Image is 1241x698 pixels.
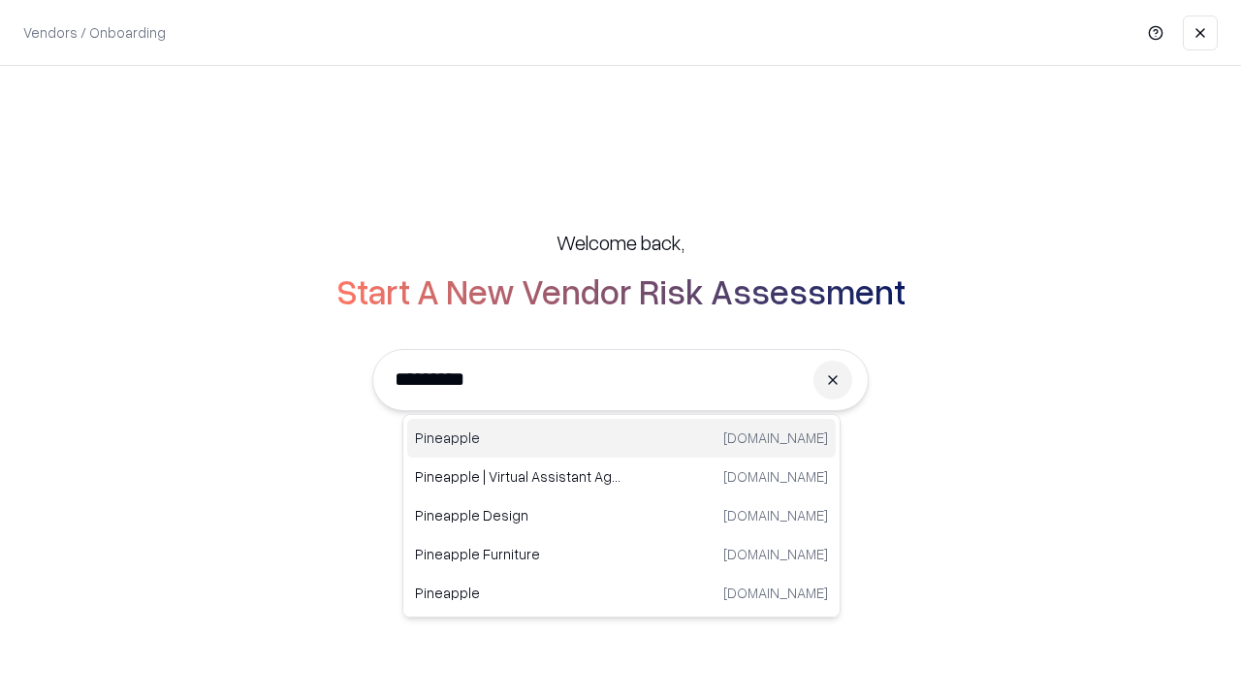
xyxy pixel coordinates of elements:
[415,466,621,487] p: Pineapple | Virtual Assistant Agency
[415,505,621,525] p: Pineapple Design
[415,583,621,603] p: Pineapple
[723,583,828,603] p: [DOMAIN_NAME]
[723,428,828,448] p: [DOMAIN_NAME]
[723,466,828,487] p: [DOMAIN_NAME]
[415,544,621,564] p: Pineapple Furniture
[723,544,828,564] p: [DOMAIN_NAME]
[723,505,828,525] p: [DOMAIN_NAME]
[557,229,684,256] h5: Welcome back,
[402,414,841,618] div: Suggestions
[336,271,906,310] h2: Start A New Vendor Risk Assessment
[23,22,166,43] p: Vendors / Onboarding
[415,428,621,448] p: Pineapple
